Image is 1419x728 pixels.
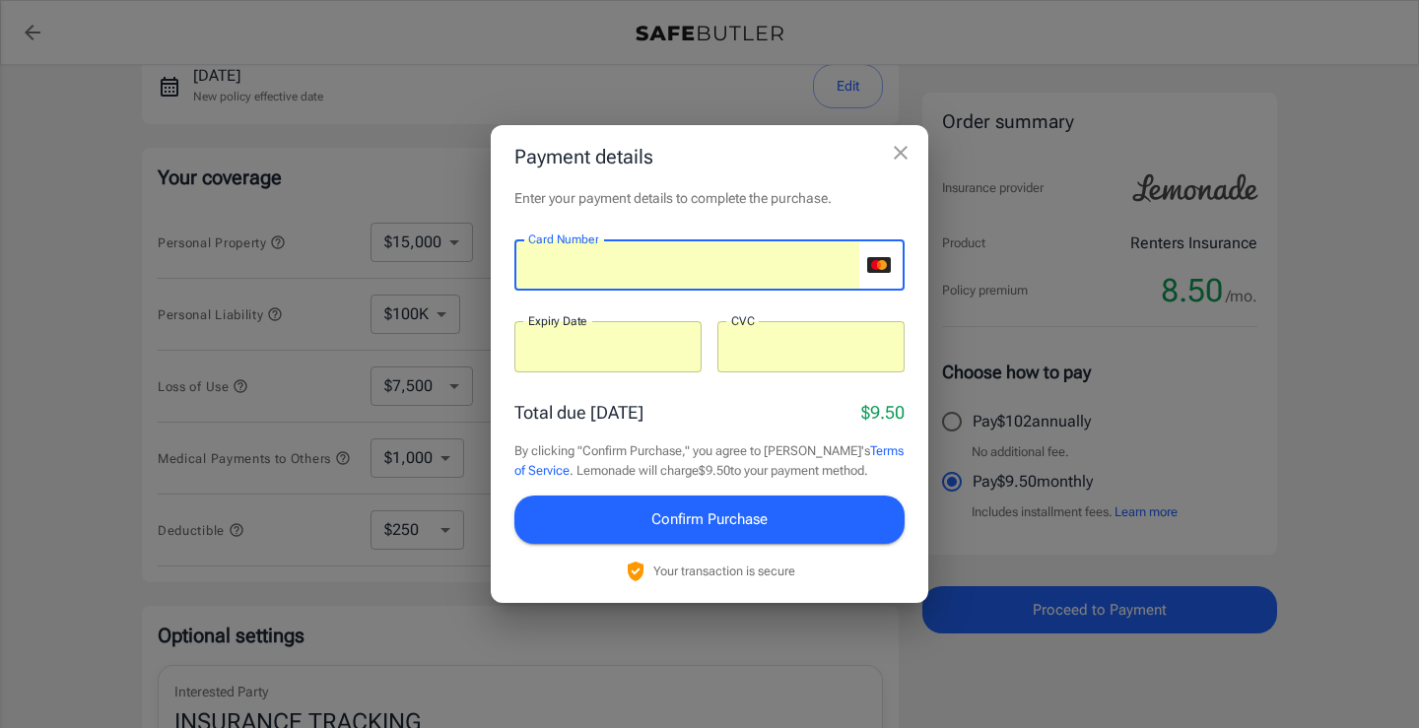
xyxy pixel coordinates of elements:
svg: mastercard [867,257,891,273]
label: Card Number [528,231,598,247]
p: $9.50 [861,399,905,426]
p: By clicking "Confirm Purchase," you agree to [PERSON_NAME]'s . Lemonade will charge $9.50 to your... [514,441,905,480]
button: close [881,133,920,172]
iframe: Secure expiration date input frame [528,338,688,357]
a: Terms of Service [514,443,904,478]
label: Expiry Date [528,312,587,329]
p: Your transaction is secure [653,562,795,580]
label: CVC [731,312,755,329]
h2: Payment details [491,125,928,188]
span: Confirm Purchase [651,506,768,532]
iframe: Secure card number input frame [528,256,859,275]
p: Enter your payment details to complete the purchase. [514,188,905,208]
button: Confirm Purchase [514,496,905,543]
iframe: Secure CVC input frame [731,338,891,357]
p: Total due [DATE] [514,399,643,426]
